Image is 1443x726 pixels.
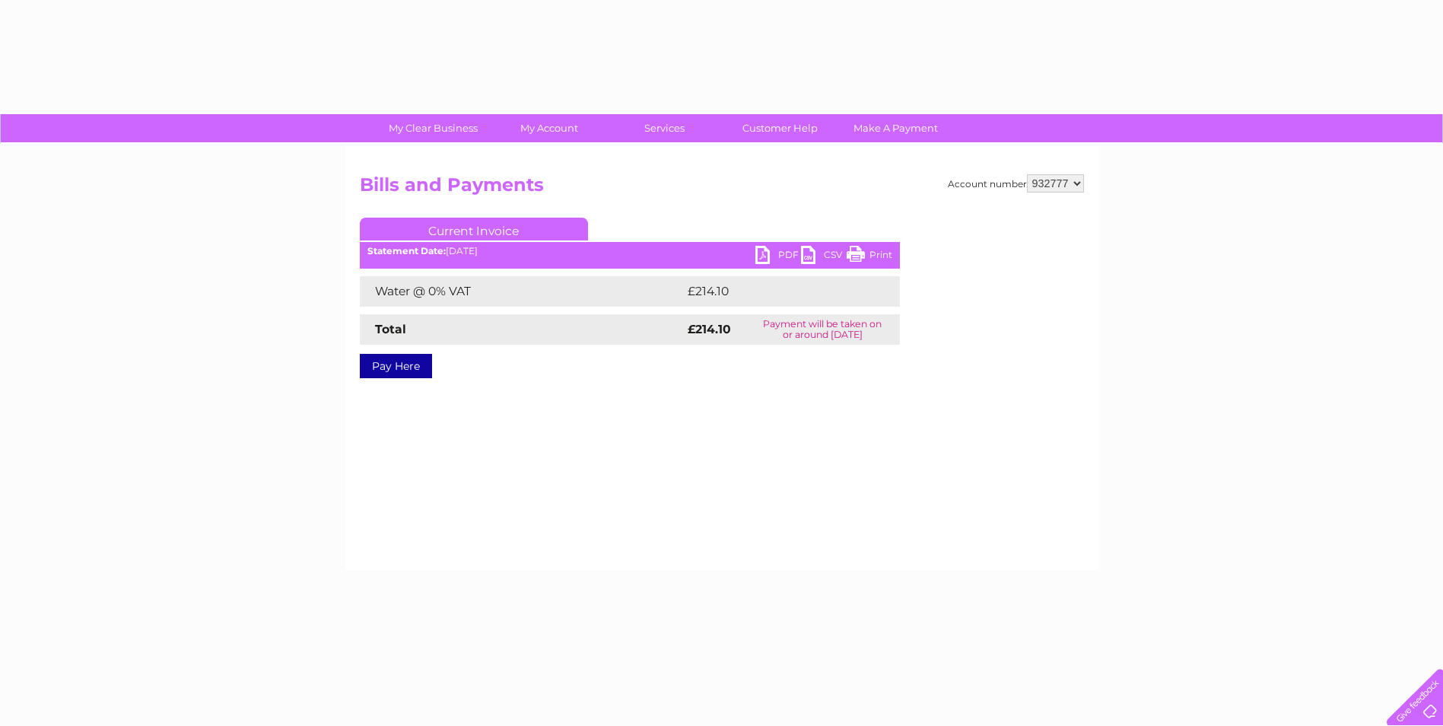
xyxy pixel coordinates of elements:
[360,174,1084,203] h2: Bills and Payments
[684,276,871,307] td: £214.10
[360,276,684,307] td: Water @ 0% VAT
[367,245,446,256] b: Statement Date:
[360,354,432,378] a: Pay Here
[375,322,406,336] strong: Total
[602,114,727,142] a: Services
[833,114,958,142] a: Make A Payment
[801,246,847,268] a: CSV
[847,246,892,268] a: Print
[948,174,1084,193] div: Account number
[486,114,612,142] a: My Account
[360,246,900,256] div: [DATE]
[717,114,843,142] a: Customer Help
[745,314,899,345] td: Payment will be taken on or around [DATE]
[688,322,731,336] strong: £214.10
[360,218,588,240] a: Current Invoice
[755,246,801,268] a: PDF
[370,114,496,142] a: My Clear Business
